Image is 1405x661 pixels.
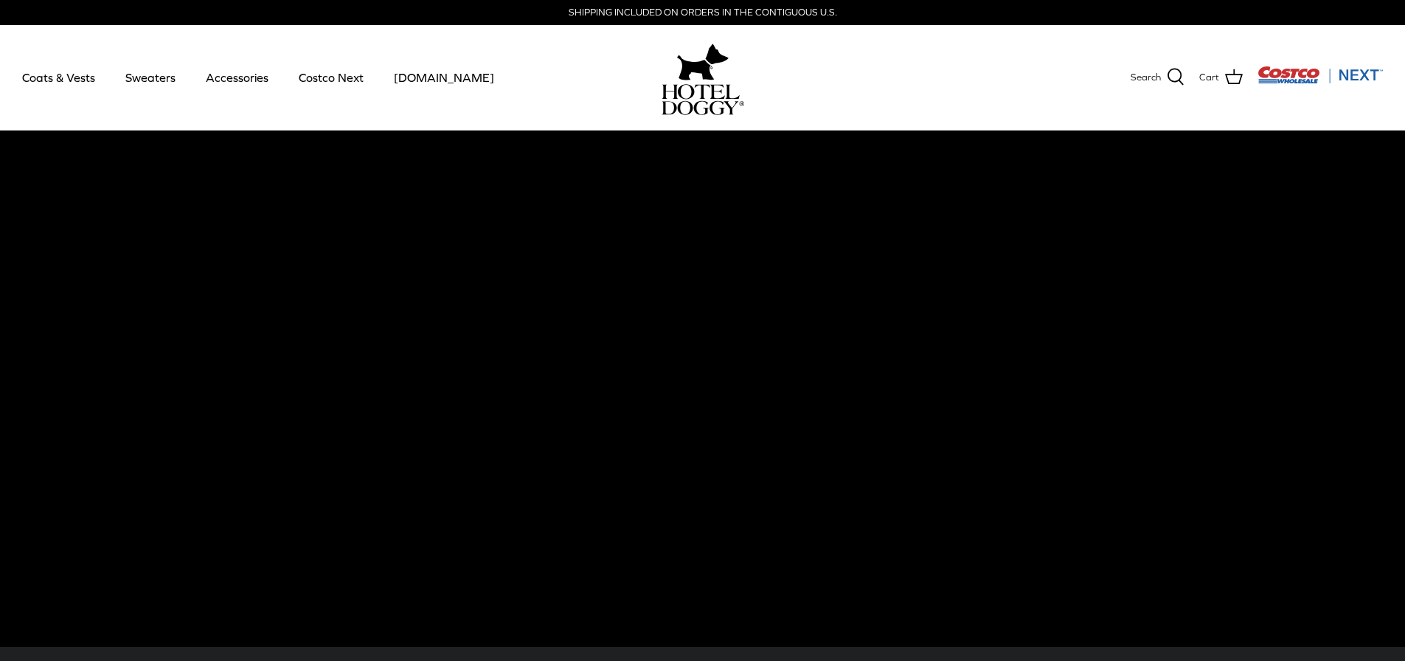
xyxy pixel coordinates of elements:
img: hoteldoggycom [662,84,744,115]
a: Visit Costco Next [1257,75,1383,86]
a: Costco Next [285,52,377,103]
a: Cart [1199,68,1243,87]
span: Cart [1199,70,1219,86]
a: [DOMAIN_NAME] [381,52,507,103]
a: Search [1131,68,1184,87]
img: Costco Next [1257,66,1383,84]
span: Search [1131,70,1161,86]
a: hoteldoggy.com hoteldoggycom [662,40,744,115]
a: Sweaters [112,52,189,103]
a: Coats & Vests [9,52,108,103]
a: Accessories [192,52,282,103]
img: hoteldoggy.com [677,40,729,84]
